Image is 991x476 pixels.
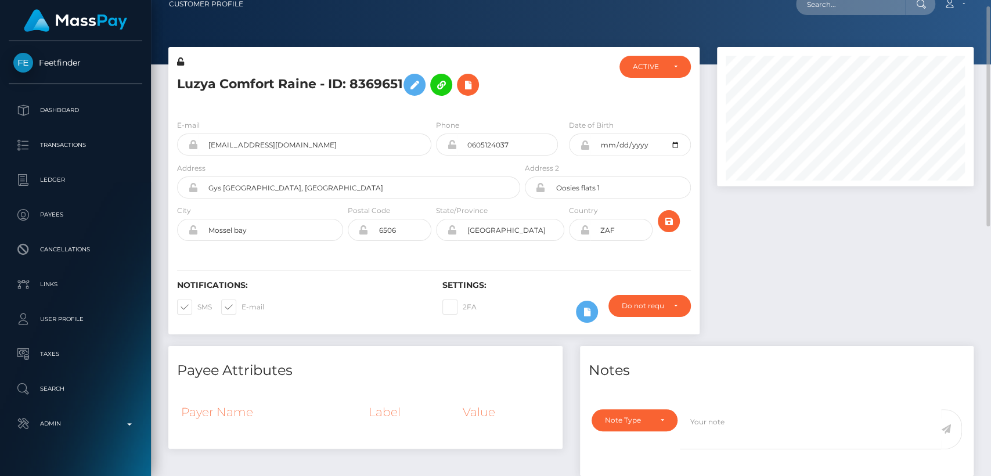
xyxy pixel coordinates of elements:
[177,120,200,131] label: E-mail
[13,345,138,363] p: Taxes
[622,301,664,311] div: Do not require
[436,205,488,216] label: State/Province
[13,311,138,328] p: User Profile
[9,374,142,403] a: Search
[605,416,651,425] div: Note Type
[525,163,559,174] label: Address 2
[13,241,138,258] p: Cancellations
[592,409,678,431] button: Note Type
[9,235,142,264] a: Cancellations
[24,9,127,32] img: MassPay Logo
[13,136,138,154] p: Transactions
[177,68,514,102] h5: Luzya Comfort Raine - ID: 8369651
[9,165,142,194] a: Ledger
[633,62,664,71] div: ACTIVE
[569,205,598,216] label: Country
[348,205,390,216] label: Postal Code
[436,120,459,131] label: Phone
[13,276,138,293] p: Links
[608,295,690,317] button: Do not require
[9,96,142,125] a: Dashboard
[9,305,142,334] a: User Profile
[569,120,614,131] label: Date of Birth
[177,360,554,381] h4: Payee Attributes
[177,205,191,216] label: City
[177,300,212,315] label: SMS
[9,57,142,68] span: Feetfinder
[13,380,138,398] p: Search
[221,300,264,315] label: E-mail
[13,206,138,223] p: Payees
[9,131,142,160] a: Transactions
[9,409,142,438] a: Admin
[13,171,138,189] p: Ledger
[9,340,142,369] a: Taxes
[13,415,138,432] p: Admin
[365,396,459,428] th: Label
[619,56,690,78] button: ACTIVE
[589,360,965,381] h4: Notes
[9,200,142,229] a: Payees
[177,163,206,174] label: Address
[442,300,477,315] label: 2FA
[13,102,138,119] p: Dashboard
[459,396,554,428] th: Value
[13,53,33,73] img: Feetfinder
[9,270,142,299] a: Links
[442,280,690,290] h6: Settings:
[177,280,425,290] h6: Notifications:
[177,396,365,428] th: Payer Name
